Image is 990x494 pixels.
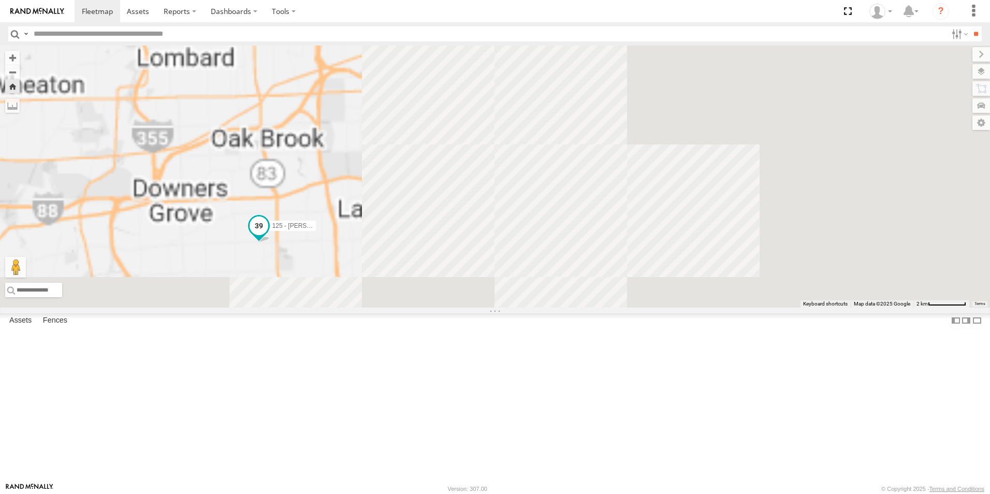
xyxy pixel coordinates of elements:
img: rand-logo.svg [10,8,64,15]
div: Ed Pruneda [866,4,896,19]
label: Measure [5,98,20,113]
div: Version: 307.00 [448,486,487,492]
button: Zoom in [5,51,20,65]
span: Map data ©2025 Google [854,301,910,307]
label: Fences [38,313,72,328]
label: Assets [4,313,37,328]
button: Zoom out [5,65,20,79]
button: Zoom Home [5,79,20,93]
button: Map Scale: 2 km per 70 pixels [913,300,969,308]
label: Search Query [22,26,30,41]
a: Terms (opens in new tab) [974,302,985,306]
button: Keyboard shortcuts [803,300,848,308]
span: 125 - [PERSON_NAME] [272,222,339,229]
div: © Copyright 2025 - [881,486,984,492]
label: Dock Summary Table to the Right [961,313,971,328]
span: 2 km [916,301,928,307]
button: Drag Pegman onto the map to open Street View [5,257,26,278]
i: ? [933,3,949,20]
label: Dock Summary Table to the Left [951,313,961,328]
label: Map Settings [972,115,990,130]
a: Terms and Conditions [929,486,984,492]
label: Hide Summary Table [972,313,982,328]
label: Search Filter Options [948,26,970,41]
a: Visit our Website [6,484,53,494]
